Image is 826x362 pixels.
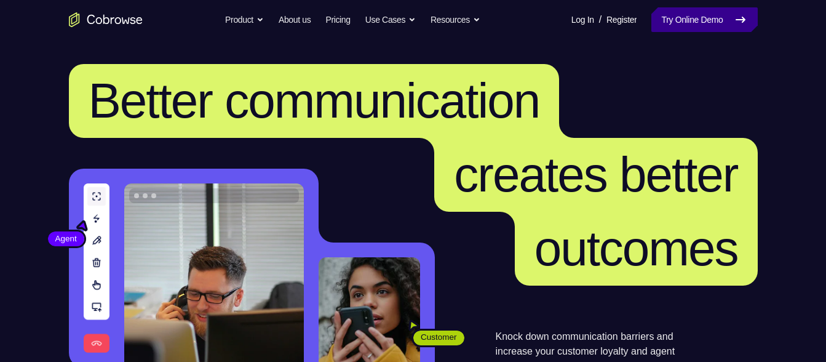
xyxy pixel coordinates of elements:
[454,147,737,202] span: creates better
[534,221,738,276] span: outcomes
[365,7,416,32] button: Use Cases
[651,7,757,32] a: Try Online Demo
[225,7,264,32] button: Product
[431,7,480,32] button: Resources
[599,12,602,27] span: /
[89,73,540,128] span: Better communication
[606,7,637,32] a: Register
[571,7,594,32] a: Log In
[69,12,143,27] a: Go to the home page
[279,7,311,32] a: About us
[325,7,350,32] a: Pricing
